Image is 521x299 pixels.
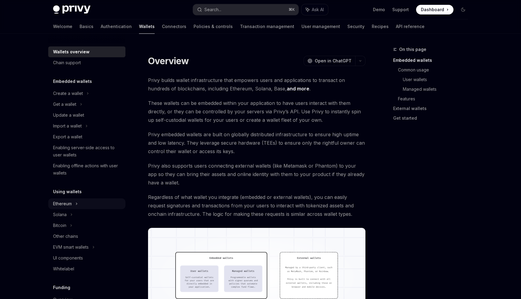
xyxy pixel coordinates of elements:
a: and more [287,86,309,92]
div: Bitcoin [53,222,66,229]
div: Whitelabel [53,265,74,272]
a: UI components [48,253,125,263]
span: Privy also supports users connecting external wallets (like Metamask or Phantom) to your app so t... [148,162,365,187]
button: Open in ChatGPT [304,56,355,66]
span: Ask AI [312,7,324,13]
div: Enabling offline actions with user wallets [53,162,122,177]
a: Welcome [53,19,72,34]
a: Transaction management [240,19,294,34]
div: Chain support [53,59,81,66]
span: Privy builds wallet infrastructure that empowers users and applications to transact on hundreds o... [148,76,365,93]
a: Export a wallet [48,131,125,142]
button: Ask AI [302,4,328,15]
button: Search...⌘K [193,4,298,15]
h5: Using wallets [53,188,82,195]
a: Authentication [101,19,132,34]
a: Get started [393,113,473,123]
a: Enabling offline actions with user wallets [48,160,125,178]
div: Search... [204,6,221,13]
div: Wallets overview [53,48,90,55]
a: Wallets overview [48,46,125,57]
a: Enabling server-side access to user wallets [48,142,125,160]
a: API reference [396,19,425,34]
a: Security [347,19,365,34]
button: Toggle dark mode [458,5,468,14]
div: Export a wallet [53,133,82,140]
h1: Overview [148,55,189,66]
a: Wallets [139,19,155,34]
a: Recipes [372,19,389,34]
a: Whitelabel [48,263,125,274]
a: Features [398,94,473,104]
span: Dashboard [421,7,444,13]
a: User management [302,19,340,34]
h5: Funding [53,284,70,291]
div: Create a wallet [53,90,83,97]
a: Support [392,7,409,13]
a: Connectors [162,19,186,34]
span: These wallets can be embedded within your application to have users interact with them directly, ... [148,99,365,124]
a: Common usage [398,65,473,75]
div: EVM smart wallets [53,244,89,251]
div: Update a wallet [53,112,84,119]
div: Enabling server-side access to user wallets [53,144,122,159]
a: Demo [373,7,385,13]
div: Get a wallet [53,101,76,108]
a: Managed wallets [403,84,473,94]
a: Dashboard [416,5,453,14]
a: Other chains [48,231,125,242]
span: Privy embedded wallets are built on globally distributed infrastructure to ensure high uptime and... [148,130,365,156]
a: User wallets [403,75,473,84]
span: On this page [399,46,426,53]
div: UI components [53,254,83,262]
div: Other chains [53,233,78,240]
img: dark logo [53,5,90,14]
span: Regardless of what wallet you integrate (embedded or external wallets), you can easily request si... [148,193,365,218]
a: Chain support [48,57,125,68]
div: Solana [53,211,67,218]
span: ⌘ K [289,7,295,12]
a: Update a wallet [48,110,125,121]
div: Import a wallet [53,122,82,130]
div: Ethereum [53,200,72,207]
h5: Embedded wallets [53,78,92,85]
a: Policies & controls [194,19,233,34]
a: External wallets [393,104,473,113]
a: Embedded wallets [393,55,473,65]
span: Open in ChatGPT [315,58,352,64]
a: Basics [80,19,93,34]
